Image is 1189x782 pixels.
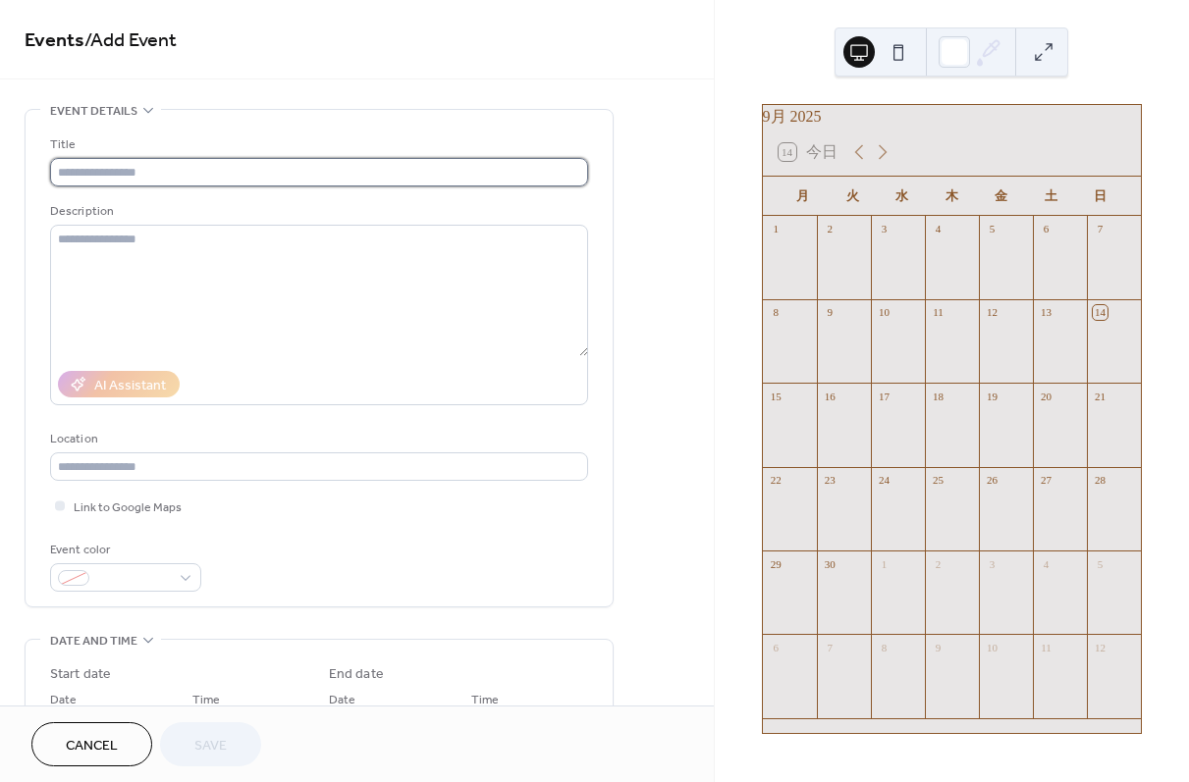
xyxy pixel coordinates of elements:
[878,177,927,216] div: 水
[1039,473,1054,488] div: 27
[1093,389,1108,403] div: 21
[471,690,499,710] span: Time
[927,177,976,216] div: 木
[823,640,838,654] div: 7
[1093,640,1108,654] div: 12
[329,664,384,685] div: End date
[31,722,152,766] button: Cancel
[1039,640,1054,654] div: 11
[931,305,946,320] div: 11
[1093,556,1108,571] div: 5
[877,389,892,403] div: 17
[1039,305,1054,320] div: 13
[769,389,784,403] div: 15
[985,556,1000,571] div: 3
[50,664,111,685] div: Start date
[1039,222,1054,236] div: 6
[823,473,838,488] div: 23
[1076,177,1125,216] div: 日
[769,222,784,236] div: 1
[50,201,584,222] div: Description
[877,556,892,571] div: 1
[769,640,784,654] div: 6
[931,640,946,654] div: 9
[329,690,355,710] span: Date
[50,134,584,155] div: Title
[985,222,1000,236] div: 5
[931,389,946,403] div: 18
[877,305,892,320] div: 10
[985,473,1000,488] div: 26
[823,389,838,403] div: 16
[877,473,892,488] div: 24
[977,177,1026,216] div: 金
[25,22,84,60] a: Events
[769,556,784,571] div: 29
[877,222,892,236] div: 3
[1093,473,1108,488] div: 28
[828,177,877,216] div: 火
[985,389,1000,403] div: 19
[192,690,220,710] span: Time
[66,736,118,756] span: Cancel
[50,631,137,652] span: Date and time
[823,305,838,320] div: 9
[985,305,1000,320] div: 12
[50,101,137,122] span: Event details
[985,640,1000,654] div: 10
[769,473,784,488] div: 22
[877,640,892,654] div: 8
[1093,305,1108,320] div: 14
[50,540,197,560] div: Event color
[74,497,182,518] span: Link to Google Maps
[931,473,946,488] div: 25
[763,105,1141,129] div: 9月 2025
[84,22,177,60] span: / Add Event
[931,222,946,236] div: 4
[1039,389,1054,403] div: 20
[1026,177,1075,216] div: 土
[931,556,946,571] div: 2
[50,429,584,449] div: Location
[823,222,838,236] div: 2
[1039,556,1054,571] div: 4
[50,690,77,710] span: Date
[1093,222,1108,236] div: 7
[769,305,784,320] div: 8
[779,177,828,216] div: 月
[823,556,838,571] div: 30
